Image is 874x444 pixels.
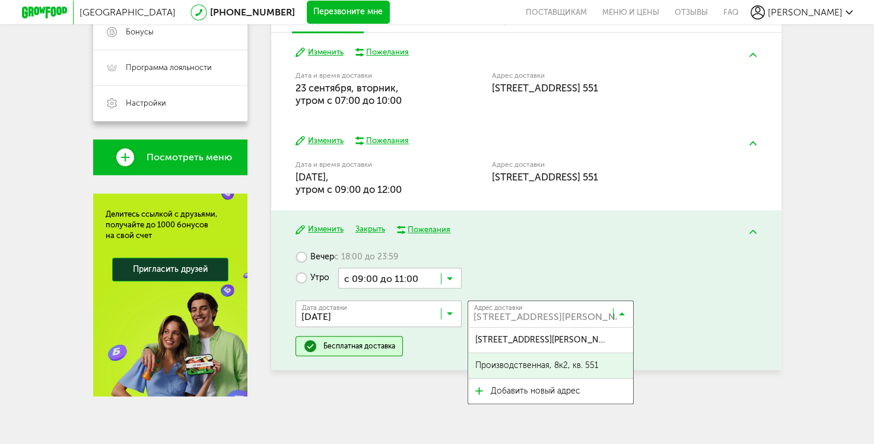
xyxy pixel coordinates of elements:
span: Производственная, 8к2, кв. 551 [475,353,599,378]
a: Доставки [286,13,370,32]
button: Изменить [295,47,344,58]
span: Добавить новый адрес [491,379,580,404]
button: Пожелания [355,47,409,58]
button: Пожелания [397,224,451,235]
img: done.51a953a.svg [303,339,317,353]
a: Бонусы [93,14,247,50]
div: Делитесь ссылкой с друзьями, получайте до 1000 бонусов на свой счет [106,209,235,241]
span: с 18:00 до 23:59 [334,252,398,262]
label: Дата и время доставки [295,161,431,168]
span: Программа лояльности [126,62,212,73]
a: Посмотреть меню [93,139,247,175]
img: new.90c4857.svg [475,387,483,395]
button: Изменить [295,224,344,235]
span: Настройки [126,98,166,109]
img: arrow-up-green.5eb5f82.svg [749,141,757,145]
div: Бесплатная доставка [323,341,395,351]
span: [STREET_ADDRESS][PERSON_NAME] [475,328,609,353]
a: [PHONE_NUMBER] [210,7,295,18]
span: [DATE], утром c 09:00 до 12:00 [295,171,402,195]
div: Пожелания [366,135,409,146]
span: [GEOGRAPHIC_DATA] [80,7,176,18]
label: Вечер [295,247,398,268]
span: [STREET_ADDRESS] 551 [492,171,598,183]
label: Адрес доставки [492,72,713,79]
button: Изменить [295,135,344,147]
a: Программа лояльности [93,50,247,85]
label: Утро [295,268,329,288]
div: Пожелания [366,47,409,58]
button: Закрыть [355,224,385,235]
a: Пригласить друзей [112,258,228,281]
img: arrow-up-green.5eb5f82.svg [749,230,757,234]
span: Посмотреть меню [147,152,232,163]
span: 23 сентября, вторник, утром c 07:00 до 10:00 [295,82,402,106]
div: Пожелания [408,224,450,235]
a: Настройки [93,85,247,121]
label: Адрес доставки [492,161,713,168]
button: Пожелания [355,135,409,146]
button: Перезвоните мне [307,1,390,24]
span: Бонусы [126,27,154,37]
img: arrow-up-green.5eb5f82.svg [749,53,757,57]
span: [PERSON_NAME] [768,7,843,18]
span: Дата доставки [302,305,347,311]
label: Дата и время доставки [295,72,431,79]
span: [STREET_ADDRESS] 551 [492,82,598,94]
